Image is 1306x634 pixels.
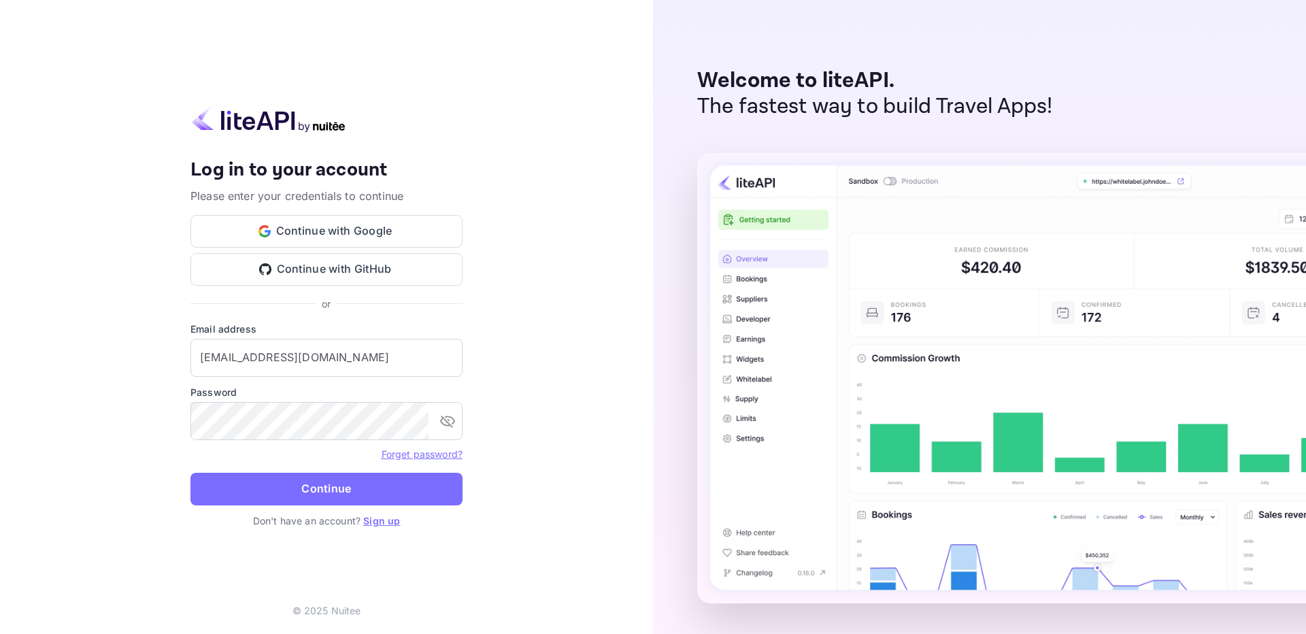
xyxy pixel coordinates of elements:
a: Forget password? [382,447,463,461]
button: Continue with GitHub [190,253,463,286]
button: Continue [190,473,463,505]
a: Sign up [363,515,400,527]
button: toggle password visibility [434,407,461,435]
p: Please enter your credentials to continue [190,188,463,204]
input: Enter your email address [190,339,463,377]
p: The fastest way to build Travel Apps! [697,94,1053,120]
p: Welcome to liteAPI. [697,68,1053,94]
p: © 2025 Nuitee [292,603,361,618]
button: Continue with Google [190,215,463,248]
p: or [322,297,331,311]
p: Don't have an account? [190,514,463,528]
a: Forget password? [382,448,463,460]
label: Email address [190,322,463,336]
label: Password [190,385,463,399]
h4: Log in to your account [190,158,463,182]
img: liteapi [190,106,347,133]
